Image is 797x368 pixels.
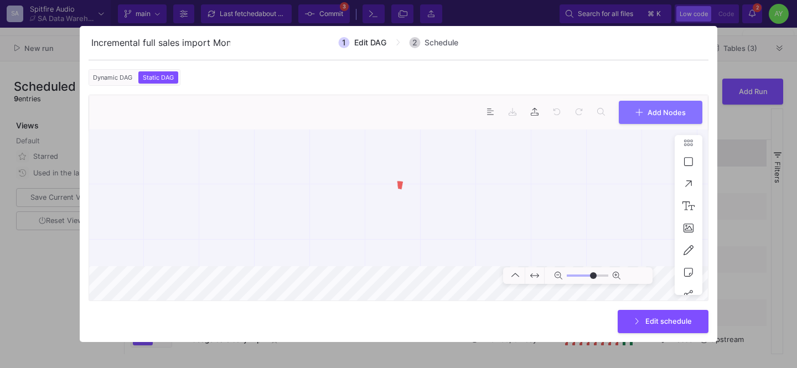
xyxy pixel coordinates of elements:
[406,34,461,51] button: 2Schedule
[138,71,178,84] button: Static DAG
[409,37,420,48] span: 2
[91,71,134,84] button: Dynamic DAG
[339,37,350,48] span: 1
[618,310,708,334] button: Edit schedule
[354,38,386,47] span: Edit DAG
[89,35,233,50] input: Scheduled DAG Name
[141,74,176,81] span: Static DAG
[425,38,458,47] span: Schedule
[336,34,389,51] button: 1Edit DAG
[619,101,702,125] button: Add Nodes
[379,178,418,217] img: logo.gif
[648,108,686,116] span: Add Nodes
[645,317,692,325] span: Edit schedule
[91,74,134,81] span: Dynamic DAG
